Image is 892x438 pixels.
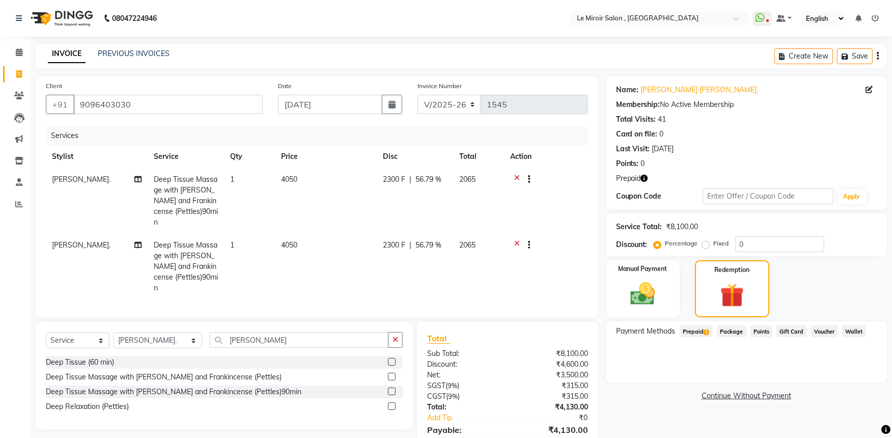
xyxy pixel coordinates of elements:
[278,81,292,91] label: Date
[616,144,650,154] div: Last Visit:
[459,175,476,184] span: 2065
[666,222,699,232] div: ₹8,100.00
[448,381,457,390] span: 9%
[420,402,508,413] div: Total:
[230,175,234,184] span: 1
[275,145,377,168] th: Price
[46,372,282,382] div: Deep Tissue Massage with [PERSON_NAME] and Frankincense (Pettles)
[616,129,658,140] div: Card on file:
[508,348,596,359] div: ₹8,100.00
[154,175,218,227] span: Deep Tissue Massage with [PERSON_NAME] and Frankincense (Pettles)90min
[383,240,405,251] span: 2300 F
[508,424,596,436] div: ₹4,130.00
[774,48,833,64] button: Create New
[837,48,873,64] button: Save
[616,239,648,250] div: Discount:
[427,333,451,344] span: Total
[717,325,746,337] span: Package
[616,99,877,110] div: No Active Membership
[608,391,885,401] a: Continue Without Payment
[52,240,110,250] span: [PERSON_NAME].
[616,191,703,202] div: Coupon Code
[46,95,74,114] button: +91
[224,145,275,168] th: Qty
[409,240,411,251] span: |
[427,392,446,401] span: CGST
[112,4,157,33] b: 08047224946
[52,175,110,184] span: [PERSON_NAME].
[420,359,508,370] div: Discount:
[616,326,676,337] span: Payment Methods
[715,265,750,275] label: Redemption
[842,325,866,337] span: Wallet
[704,330,709,336] span: 1
[210,332,389,348] input: Search or Scan
[623,280,663,308] img: _cash.svg
[508,380,596,391] div: ₹315.00
[776,325,807,337] span: Gift Card
[508,402,596,413] div: ₹4,130.00
[46,387,301,397] div: Deep Tissue Massage with [PERSON_NAME] and Frankincense (Pettles)90min
[383,174,405,185] span: 2300 F
[46,81,62,91] label: Client
[26,4,96,33] img: logo
[658,114,666,125] div: 41
[420,380,508,391] div: ( )
[641,85,759,95] a: [PERSON_NAME] [PERSON_NAME].
[46,145,148,168] th: Stylist
[46,401,129,412] div: Deep Relaxation (Pettles)
[377,145,453,168] th: Disc
[641,158,645,169] div: 0
[522,413,596,423] div: ₹0
[47,126,596,145] div: Services
[73,95,263,114] input: Search by Name/Mobile/Email/Code
[415,174,441,185] span: 56.79 %
[453,145,504,168] th: Total
[750,325,773,337] span: Points
[420,370,508,380] div: Net:
[448,392,458,400] span: 9%
[417,81,462,91] label: Invoice Number
[281,240,297,250] span: 4050
[508,391,596,402] div: ₹315.00
[652,144,674,154] div: [DATE]
[230,240,234,250] span: 1
[665,239,698,248] label: Percentage
[616,85,639,95] div: Name:
[838,189,867,204] button: Apply
[504,145,588,168] th: Action
[46,357,114,368] div: Deep Tissue (60 min)
[420,424,508,436] div: Payable:
[713,281,751,310] img: _gift.svg
[616,158,639,169] div: Points:
[811,325,838,337] span: Voucher
[616,173,641,184] span: Prepaid
[420,413,522,423] a: Add Tip
[48,45,86,63] a: INVOICE
[154,240,218,292] span: Deep Tissue Massage with [PERSON_NAME] and Frankincense (Pettles)90min
[618,264,667,273] label: Manual Payment
[680,325,713,337] span: Prepaid
[281,175,297,184] span: 4050
[660,129,664,140] div: 0
[148,145,224,168] th: Service
[616,99,660,110] div: Membership:
[427,381,445,390] span: SGST
[459,240,476,250] span: 2065
[703,188,833,204] input: Enter Offer / Coupon Code
[508,359,596,370] div: ₹4,600.00
[508,370,596,380] div: ₹3,500.00
[415,240,441,251] span: 56.79 %
[420,391,508,402] div: ( )
[98,49,170,58] a: PREVIOUS INVOICES
[409,174,411,185] span: |
[420,348,508,359] div: Sub Total:
[616,114,656,125] div: Total Visits:
[616,222,662,232] div: Service Total:
[714,239,729,248] label: Fixed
